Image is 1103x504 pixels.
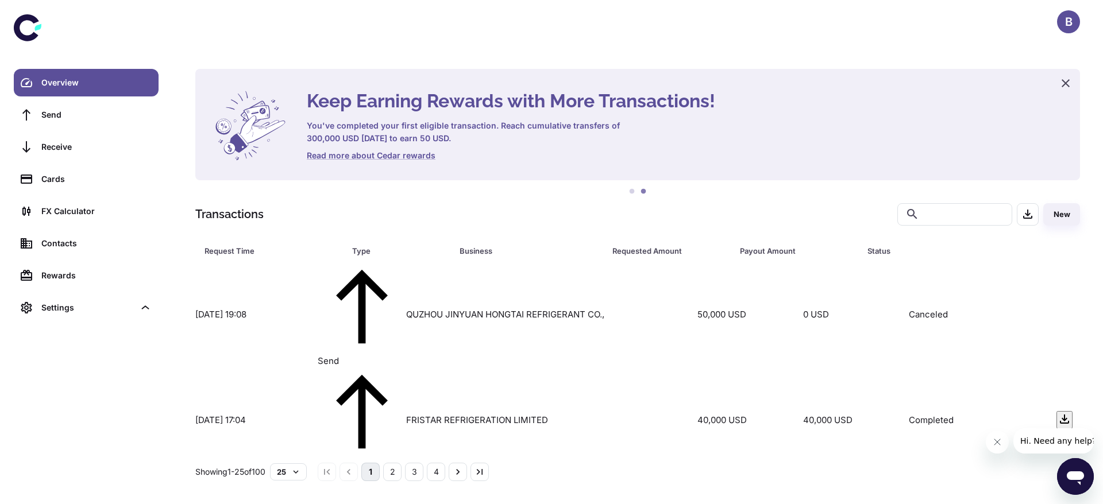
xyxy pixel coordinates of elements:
button: page 1 [361,463,380,481]
button: 2 [638,186,649,197]
p: Showing 1-25 of 100 [195,466,265,478]
div: Send [41,108,152,121]
button: Go to next page [449,463,467,481]
button: Go to page 2 [383,463,402,481]
div: Cards [41,173,152,185]
button: 25 [270,463,307,480]
div: Receive [41,141,152,153]
nav: pagination navigation [316,463,491,481]
div: 50,000 USD [697,308,803,321]
div: Rewards [41,269,152,282]
button: 1 [626,186,638,197]
span: Send [318,342,406,366]
button: Go to page 4 [427,463,445,481]
span: Hi. Need any help? [7,8,83,17]
iframe: Close message [986,431,1009,453]
h6: You've completed your first eligible transaction. Reach cumulative transfers of 300,000 USD [DATE... [307,119,623,145]
iframe: Message from company [1013,428,1094,453]
div: Payout Amount [740,243,839,259]
div: [DATE] 19:08 [195,308,318,321]
div: Settings [41,301,134,314]
div: FRISTAR REFRIGERATION LIMITED [406,413,697,427]
div: 0 USD [803,308,909,321]
div: [DATE] 17:04 [195,413,318,427]
button: Go to page 3 [405,463,423,481]
div: FX Calculator [41,205,152,218]
div: Requested Amount [612,243,711,259]
h1: Transactions [195,206,264,223]
iframe: Button to launch messaging window [1057,458,1094,495]
div: B [1057,10,1080,33]
div: 40,000 USD [803,413,909,427]
span: Canceled [909,309,948,320]
div: Request Time [205,243,323,259]
button: New [1043,203,1080,226]
span: Completed [909,414,954,425]
div: Type [352,243,430,259]
div: 40,000 USD [697,413,803,427]
h4: Keep Earning Rewards with More Transactions! [307,87,1066,115]
a: Read more about Cedar rewards [307,149,1066,162]
span: Send [318,447,406,471]
div: Contacts [41,237,152,250]
div: QUZHOU JINYUAN HONGTAI REFRIGERANT CO., [406,308,697,321]
div: Overview [41,76,152,89]
button: Go to last page [470,463,489,481]
div: Status [867,243,1017,259]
